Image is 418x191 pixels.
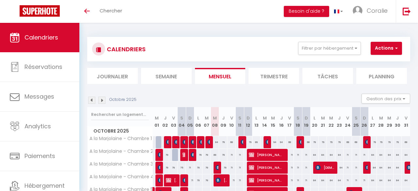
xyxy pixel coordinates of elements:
[247,115,250,121] abbr: D
[352,149,360,161] div: 71
[377,149,385,161] div: 84
[227,174,235,186] div: 71
[261,107,269,136] th: 14
[327,149,335,161] div: 84
[402,107,410,136] th: 31
[180,115,183,121] abbr: S
[319,136,327,148] div: 79
[319,107,327,136] th: 21
[194,174,202,186] div: 79
[169,162,177,174] div: 79
[385,136,393,148] div: 79
[238,115,241,121] abbr: S
[24,182,65,190] span: Hébergement
[88,149,153,154] span: A la Marjolaine - Chambre 2
[161,162,169,174] div: 79
[202,162,211,174] div: 79
[385,162,393,174] div: 84
[249,68,299,84] li: Trimestre
[211,107,219,136] th: 08
[174,136,177,148] span: [PERSON_NAME]
[191,149,193,161] span: [PERSON_NAME]
[280,115,283,121] abbr: J
[385,107,393,136] th: 29
[236,149,244,161] div: 71
[24,63,62,71] span: Réservations
[302,68,353,84] li: Tâches
[294,107,302,136] th: 18
[377,162,385,174] div: 84
[327,174,335,186] div: 84
[394,107,402,136] th: 30
[365,136,368,148] span: [PERSON_NAME]
[24,33,58,41] span: Calendriers
[109,97,137,103] p: Octobre 2025
[236,174,244,186] div: 71
[294,162,302,174] div: 71
[88,126,153,136] span: Octobre 2025
[91,109,149,120] input: Rechercher un logement...
[166,174,177,186] span: [PERSON_NAME]
[186,174,194,186] div: 71
[285,107,294,136] th: 17
[183,149,185,161] span: [PERSON_NAME]
[352,107,360,136] th: 25
[252,107,261,136] th: 13
[372,115,374,121] abbr: L
[194,162,202,174] div: 79
[227,107,235,136] th: 10
[335,149,344,161] div: 84
[344,162,352,174] div: 71
[335,107,344,136] th: 23
[153,107,161,136] th: 01
[302,149,310,161] div: 71
[402,174,410,186] div: 84
[271,115,275,121] abbr: M
[211,149,219,161] div: 89
[327,107,335,136] th: 22
[294,174,302,186] div: 71
[299,136,301,148] span: [PERSON_NAME]
[24,122,51,130] span: Analytics
[186,162,194,174] div: 71
[311,136,319,148] div: 79
[178,107,186,136] th: 04
[379,115,383,121] abbr: M
[263,115,267,121] abbr: M
[352,136,360,148] div: 68
[244,107,252,136] th: 12
[311,107,319,136] th: 20
[403,7,411,15] img: logout
[360,107,368,136] th: 26
[305,115,308,121] abbr: D
[394,162,402,174] div: 84
[207,136,210,148] span: [PERSON_NAME]
[394,136,402,148] div: 79
[311,174,319,186] div: 84
[298,42,361,55] button: Filtrer par hébergement
[219,136,227,148] div: 79
[188,115,192,121] abbr: D
[319,174,327,186] div: 84
[302,107,310,136] th: 19
[216,174,226,186] span: [PERSON_NAME]
[105,42,146,56] h3: CALENDRIERS
[385,149,393,161] div: 84
[285,162,294,174] div: 71
[335,162,344,174] div: 84
[169,107,177,136] th: 03
[335,174,344,186] div: 84
[377,174,385,186] div: 84
[230,115,233,121] abbr: V
[213,115,217,121] abbr: M
[252,136,261,148] div: 89
[302,174,310,186] div: 71
[353,6,362,16] img: ...
[199,136,202,148] span: [PERSON_NAME]
[344,174,352,186] div: 71
[297,115,299,121] abbr: S
[329,115,333,121] abbr: M
[327,136,335,148] div: 79
[186,107,194,136] th: 05
[344,149,352,161] div: 71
